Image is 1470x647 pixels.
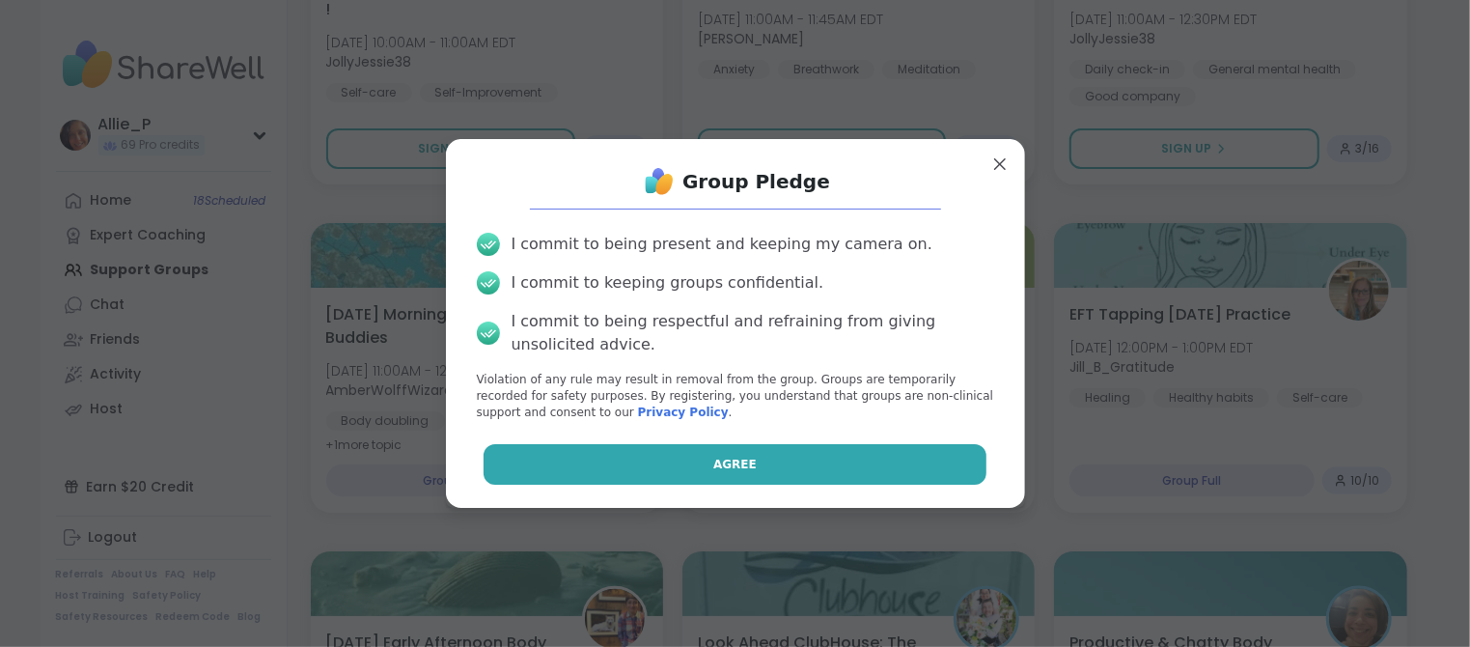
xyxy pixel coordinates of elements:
[484,444,986,485] button: Agree
[512,310,994,356] div: I commit to being respectful and refraining from giving unsolicited advice.
[713,456,757,473] span: Agree
[512,233,932,256] div: I commit to being present and keeping my camera on.
[512,271,824,295] div: I commit to keeping groups confidential.
[638,406,729,419] a: Privacy Policy
[682,168,830,195] h1: Group Pledge
[640,162,679,201] img: ShareWell Logo
[477,372,994,420] p: Violation of any rule may result in removal from the group. Groups are temporarily recorded for s...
